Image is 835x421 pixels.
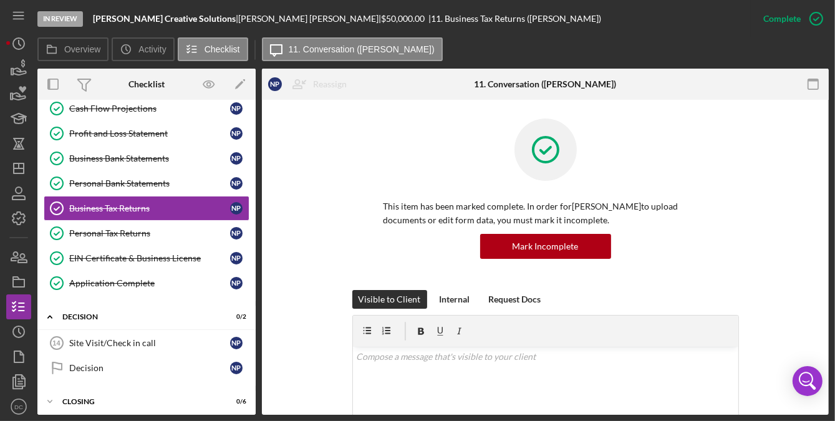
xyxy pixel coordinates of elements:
[44,271,249,296] a: Application CompleteNP
[14,404,23,410] text: DC
[289,44,435,54] label: 11. Conversation ([PERSON_NAME])
[69,253,230,263] div: EIN Certificate & Business License
[475,79,617,89] div: 11. Conversation ([PERSON_NAME])
[262,37,443,61] button: 11. Conversation ([PERSON_NAME])
[69,363,230,373] div: Decision
[37,37,109,61] button: Overview
[93,13,236,24] b: [PERSON_NAME] Creative Solutions
[230,177,243,190] div: N P
[44,221,249,246] a: Personal Tax ReturnsNP
[268,77,282,91] div: N P
[793,366,823,396] div: Open Intercom Messenger
[230,277,243,289] div: N P
[44,356,249,380] a: DecisionNP
[69,338,230,348] div: Site Visit/Check in call
[359,290,421,309] div: Visible to Client
[128,79,165,89] div: Checklist
[230,152,243,165] div: N P
[224,398,246,405] div: 0 / 6
[69,153,230,163] div: Business Bank Statements
[44,96,249,121] a: Cash Flow ProjectionsNP
[6,394,31,419] button: DC
[483,290,548,309] button: Request Docs
[62,398,215,405] div: CLOSING
[44,121,249,146] a: Profit and Loss StatementNP
[62,313,215,321] div: Decision
[381,14,428,24] div: $50,000.00
[230,362,243,374] div: N P
[751,6,829,31] button: Complete
[352,290,427,309] button: Visible to Client
[238,14,381,24] div: [PERSON_NAME] [PERSON_NAME] |
[44,146,249,171] a: Business Bank StatementsNP
[138,44,166,54] label: Activity
[52,339,60,347] tspan: 14
[440,290,470,309] div: Internal
[230,202,243,215] div: N P
[230,337,243,349] div: N P
[230,102,243,115] div: N P
[44,196,249,221] a: Business Tax ReturnsNP
[69,228,230,238] div: Personal Tax Returns
[230,227,243,240] div: N P
[433,290,476,309] button: Internal
[489,290,541,309] div: Request Docs
[44,171,249,196] a: Personal Bank StatementsNP
[69,178,230,188] div: Personal Bank Statements
[44,246,249,271] a: EIN Certificate & Business LicenseNP
[205,44,240,54] label: Checklist
[480,234,611,259] button: Mark Incomplete
[313,72,347,97] div: Reassign
[69,128,230,138] div: Profit and Loss Statement
[384,200,708,228] p: This item has been marked complete. In order for [PERSON_NAME] to upload documents or edit form d...
[112,37,174,61] button: Activity
[44,331,249,356] a: 14Site Visit/Check in callNP
[262,72,359,97] button: NPReassign
[428,14,601,24] div: | 11. Business Tax Returns ([PERSON_NAME])
[37,11,83,27] div: In Review
[763,6,801,31] div: Complete
[224,313,246,321] div: 0 / 2
[69,278,230,288] div: Application Complete
[178,37,248,61] button: Checklist
[69,104,230,114] div: Cash Flow Projections
[513,234,579,259] div: Mark Incomplete
[230,252,243,264] div: N P
[93,14,238,24] div: |
[69,203,230,213] div: Business Tax Returns
[64,44,100,54] label: Overview
[230,127,243,140] div: N P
